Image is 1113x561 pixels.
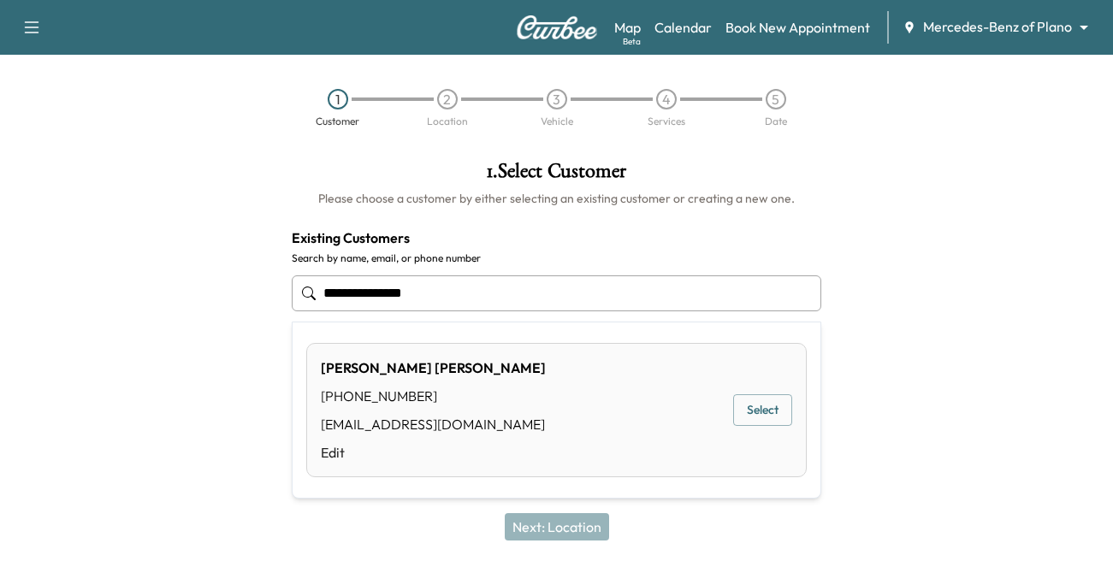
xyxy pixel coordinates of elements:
a: Edit [321,442,546,463]
div: 3 [547,89,567,109]
div: Date [765,116,787,127]
h6: Please choose a customer by either selecting an existing customer or creating a new one. [292,190,821,207]
img: Curbee Logo [516,15,598,39]
div: Vehicle [541,116,573,127]
div: [PERSON_NAME] [PERSON_NAME] [321,357,546,378]
div: Beta [623,35,641,48]
div: Location [427,116,468,127]
h4: Existing Customers [292,227,821,248]
div: Customer [316,116,359,127]
a: Calendar [654,17,712,38]
div: 2 [437,89,458,109]
h1: 1 . Select Customer [292,161,821,190]
label: Search by name, email, or phone number [292,251,821,265]
div: [EMAIL_ADDRESS][DOMAIN_NAME] [321,414,546,434]
div: Services [648,116,685,127]
button: Select [733,394,792,426]
span: Mercedes-Benz of Plano [923,17,1072,37]
div: 1 [328,89,348,109]
a: MapBeta [614,17,641,38]
div: 5 [766,89,786,109]
a: Book New Appointment [725,17,870,38]
div: [PHONE_NUMBER] [321,386,546,406]
div: 4 [656,89,677,109]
